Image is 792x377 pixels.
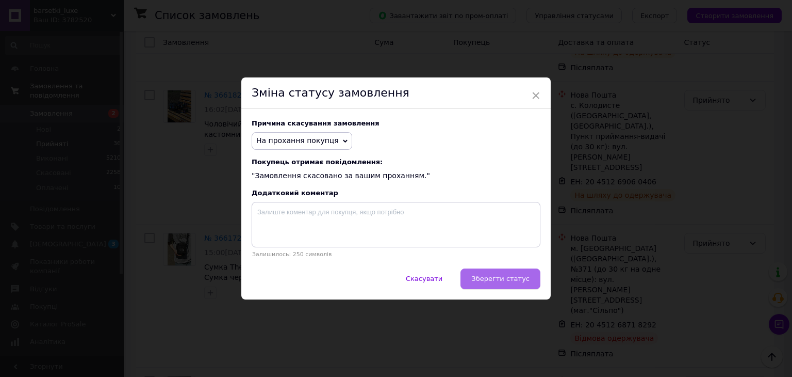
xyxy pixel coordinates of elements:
[531,87,540,104] span: ×
[252,189,540,197] div: Додатковий коментар
[406,275,442,282] span: Скасувати
[252,158,540,166] span: Покупець отримає повідомлення:
[252,119,540,127] div: Причина скасування замовлення
[241,77,551,109] div: Зміна статусу замовлення
[252,251,540,258] p: Залишилось: 250 символів
[460,269,540,289] button: Зберегти статус
[395,269,453,289] button: Скасувати
[471,275,530,282] span: Зберегти статус
[256,136,339,145] span: На прохання покупця
[252,158,540,181] div: "Замовлення скасовано за вашим проханням."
